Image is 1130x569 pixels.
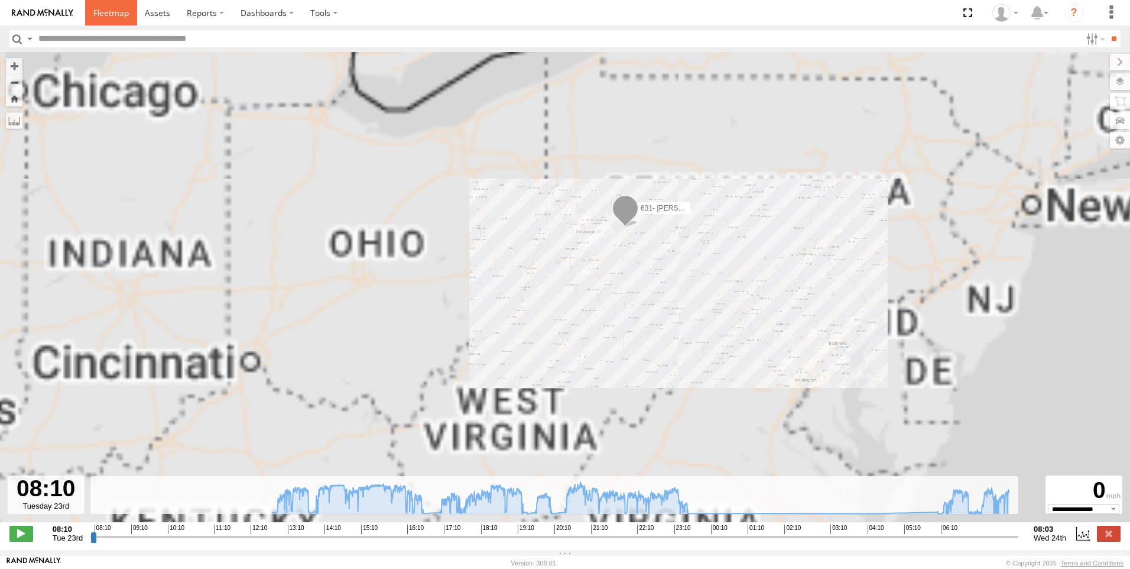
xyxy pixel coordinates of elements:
[830,525,847,534] span: 03:10
[407,525,424,534] span: 16:10
[6,90,22,106] button: Zoom Home
[251,525,267,534] span: 12:10
[361,525,378,534] span: 15:10
[1110,132,1130,148] label: Map Settings
[131,525,148,534] span: 09:10
[674,525,691,534] span: 23:10
[25,30,34,47] label: Search Query
[711,525,728,534] span: 00:10
[53,525,83,534] strong: 08:10
[53,534,83,542] span: Tue 23rd Sep 2025
[518,525,534,534] span: 19:10
[1064,4,1083,22] i: ?
[637,525,654,534] span: 22:10
[6,58,22,74] button: Zoom in
[481,525,498,534] span: 18:10
[95,525,111,534] span: 08:10
[214,525,230,534] span: 11:10
[784,525,801,534] span: 02:10
[9,526,33,541] label: Play/Stop
[1082,30,1107,47] label: Search Filter Options
[554,525,571,534] span: 20:10
[748,525,764,534] span: 01:10
[511,560,556,567] div: Version: 308.01
[12,9,73,17] img: rand-logo.svg
[6,112,22,129] label: Measure
[1047,477,1121,504] div: 0
[988,4,1022,22] div: Jenn Cable
[904,525,921,534] span: 05:10
[7,557,61,569] a: Visit our Website
[6,74,22,90] button: Zoom out
[1034,525,1066,534] strong: 08:03
[641,204,715,212] span: 631- [PERSON_NAME]
[324,525,341,534] span: 14:10
[1061,560,1123,567] a: Terms and Conditions
[288,525,304,534] span: 13:10
[1034,534,1066,542] span: Wed 24th Sep 2025
[1006,560,1123,567] div: © Copyright 2025 -
[444,525,460,534] span: 17:10
[1097,526,1121,541] label: Close
[591,525,608,534] span: 21:10
[168,525,184,534] span: 10:10
[941,525,957,534] span: 06:10
[868,525,884,534] span: 04:10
